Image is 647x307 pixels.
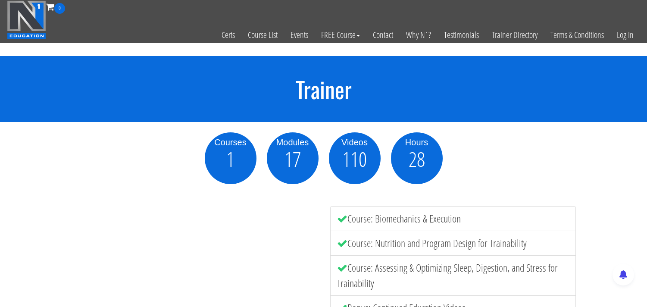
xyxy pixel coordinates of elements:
a: Events [284,14,315,56]
div: Modules [267,136,319,149]
span: 28 [409,149,425,169]
a: 0 [46,1,65,13]
div: Videos [329,136,381,149]
a: FREE Course [315,14,366,56]
a: Why N1? [400,14,438,56]
img: n1-education [7,0,46,39]
a: Contact [366,14,400,56]
a: Testimonials [438,14,485,56]
div: Hours [391,136,443,149]
a: Course List [241,14,284,56]
div: Courses [205,136,256,149]
a: Trainer Directory [485,14,544,56]
a: Terms & Conditions [544,14,610,56]
span: 110 [342,149,367,169]
span: 1 [226,149,234,169]
a: Log In [610,14,640,56]
li: Course: Biomechanics & Execution [330,206,576,231]
span: 17 [284,149,301,169]
li: Course: Assessing & Optimizing Sleep, Digestion, and Stress for Trainability [330,255,576,296]
span: 0 [54,3,65,14]
li: Course: Nutrition and Program Design for Trainability [330,231,576,256]
a: Certs [215,14,241,56]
